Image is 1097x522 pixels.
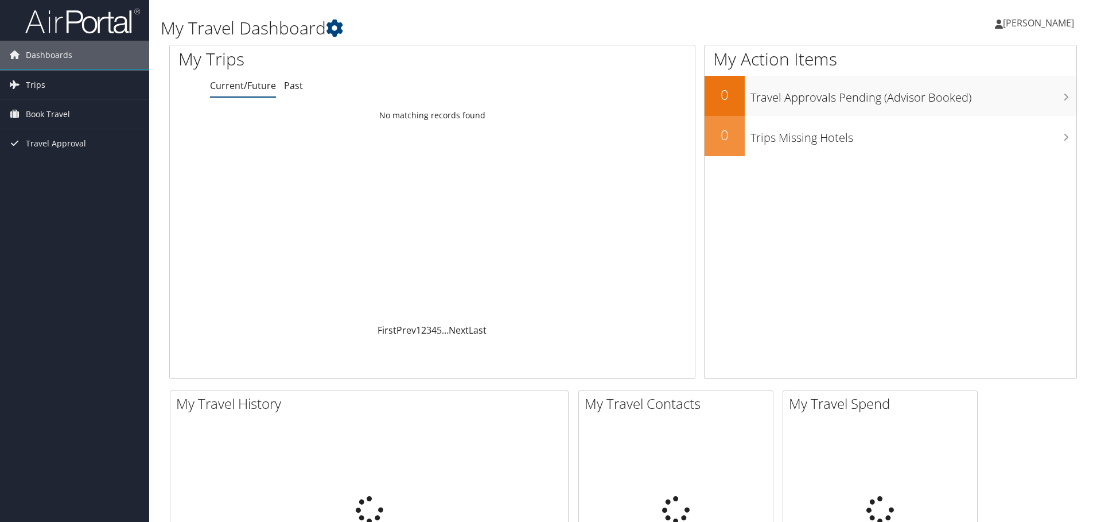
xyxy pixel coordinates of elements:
td: No matching records found [170,105,695,126]
a: Next [449,324,469,337]
img: airportal-logo.png [25,7,140,34]
h2: 0 [705,125,745,145]
a: 5 [437,324,442,337]
span: Book Travel [26,100,70,129]
a: Current/Future [210,79,276,92]
h2: My Travel Spend [789,394,977,413]
h1: My Action Items [705,47,1076,71]
a: 2 [421,324,426,337]
h2: My Travel Contacts [585,394,773,413]
a: 1 [416,324,421,337]
a: Prev [396,324,416,337]
span: Dashboards [26,41,72,69]
h2: My Travel History [176,394,568,413]
h1: My Travel Dashboard [161,16,777,40]
a: Past [284,79,303,92]
a: 4 [431,324,437,337]
span: Trips [26,71,45,99]
span: … [442,324,449,337]
a: 0Travel Approvals Pending (Advisor Booked) [705,76,1076,116]
span: Travel Approval [26,129,86,158]
h3: Travel Approvals Pending (Advisor Booked) [750,84,1076,106]
a: Last [469,324,487,337]
h1: My Trips [178,47,468,71]
a: 0Trips Missing Hotels [705,116,1076,156]
h2: 0 [705,85,745,105]
a: 3 [426,324,431,337]
span: [PERSON_NAME] [1003,17,1074,29]
a: [PERSON_NAME] [995,6,1086,40]
h3: Trips Missing Hotels [750,124,1076,146]
a: First [378,324,396,337]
